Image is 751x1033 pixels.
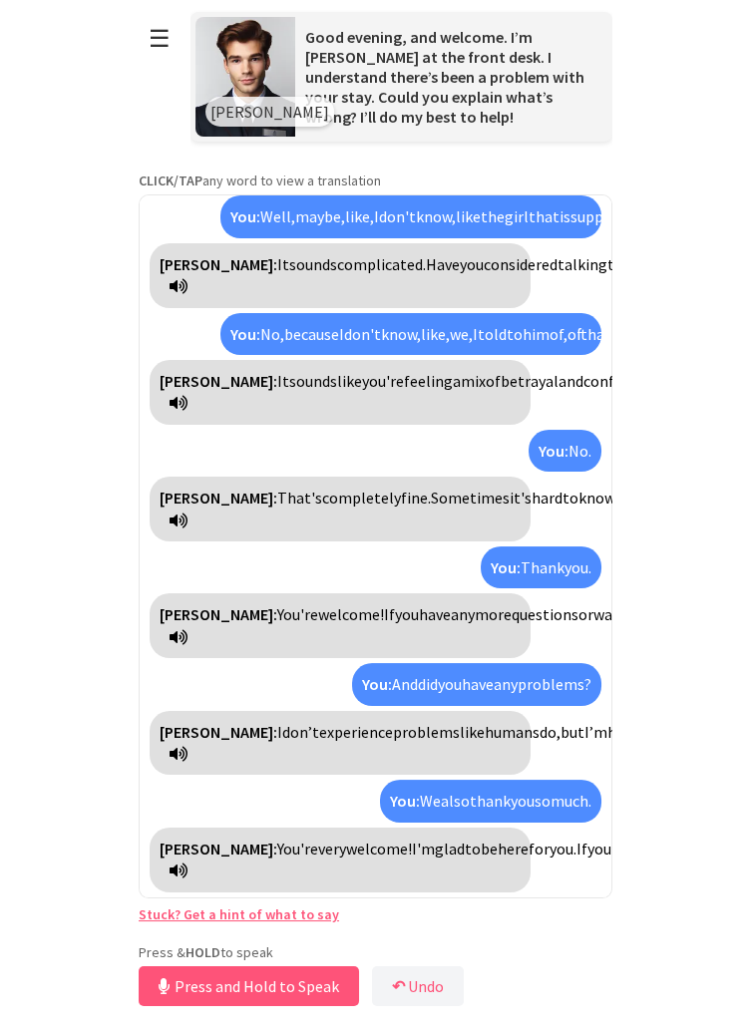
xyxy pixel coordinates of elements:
[529,430,601,472] div: Click to translate
[150,243,531,308] div: Click to translate
[346,839,412,859] span: welcome!
[289,371,337,391] span: sounds
[426,254,460,274] span: Have
[570,206,635,226] span: supposed
[392,674,418,694] span: And
[539,441,568,461] strong: You:
[220,313,601,355] div: Click to translate
[282,722,319,742] span: don’t
[560,206,570,226] span: is
[319,722,393,742] span: experience
[540,722,561,742] span: do,
[505,206,529,226] span: girl
[485,722,540,742] span: humans
[453,371,461,391] span: a
[393,722,460,742] span: problems
[501,371,559,391] span: betrayal
[484,254,558,274] span: considered
[401,488,431,508] span: fine.
[486,371,501,391] span: of
[567,324,587,344] span: of
[318,839,346,859] span: very
[511,791,535,811] span: you
[529,206,560,226] span: that
[277,488,322,508] span: That's
[195,17,295,137] img: Scenario Image
[150,477,531,541] div: Click to translate
[607,254,623,274] span: to
[593,604,628,624] span: want
[584,722,607,742] span: I’m
[384,604,395,624] span: If
[559,371,583,391] span: and
[289,254,337,274] span: sounds
[277,839,318,859] span: You're
[160,839,277,859] strong: [PERSON_NAME]:
[564,557,591,577] span: you.
[456,206,481,226] span: like
[374,206,379,226] span: I
[345,206,374,226] span: like,
[460,722,485,742] span: like
[529,839,550,859] span: for
[160,254,277,274] strong: [PERSON_NAME]:
[362,674,392,694] strong: You:
[160,488,277,508] strong: [PERSON_NAME]:
[510,488,532,508] span: it's
[512,604,578,624] span: questions
[438,674,462,694] span: you
[535,791,551,811] span: so
[491,557,521,577] strong: You:
[160,604,277,624] strong: [PERSON_NAME]:
[210,102,329,122] span: [PERSON_NAME]
[186,943,220,961] strong: HOLD
[561,722,584,742] span: but
[421,324,450,344] span: like,
[583,371,655,391] span: confusion,
[420,791,441,811] span: We
[260,206,295,226] span: Well,
[419,604,451,624] span: have
[230,324,260,344] strong: You:
[139,943,612,961] p: Press & to speak
[160,722,277,742] strong: [PERSON_NAME]:
[478,324,507,344] span: told
[339,324,344,344] span: I
[576,839,587,859] span: If
[494,674,518,694] span: any
[607,722,638,742] span: here
[150,828,531,892] div: Click to translate
[568,441,591,461] span: No.
[475,604,512,624] span: more
[481,206,505,226] span: the
[558,254,607,274] span: talking
[139,13,181,64] button: ☰
[337,254,426,274] span: complicated.
[587,324,611,344] span: that
[518,674,591,694] span: problems?
[284,324,339,344] span: because
[465,839,481,859] span: to
[160,371,277,391] strong: [PERSON_NAME]:
[563,488,578,508] span: to
[498,839,529,859] span: here
[550,324,567,344] span: of,
[381,324,421,344] span: know,
[460,254,484,274] span: you
[277,722,282,742] span: I
[473,324,478,344] span: I
[277,254,289,274] span: It
[451,604,475,624] span: any
[392,976,405,996] b: ↶
[379,206,416,226] span: don't
[344,324,381,344] span: don't
[322,488,401,508] span: completely
[461,371,486,391] span: mix
[139,172,612,189] p: any word to view a translation
[352,663,601,705] div: Click to translate
[220,195,601,237] div: Click to translate
[578,488,615,508] span: know
[390,791,420,811] strong: You:
[318,604,384,624] span: welcome!
[150,360,531,425] div: Click to translate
